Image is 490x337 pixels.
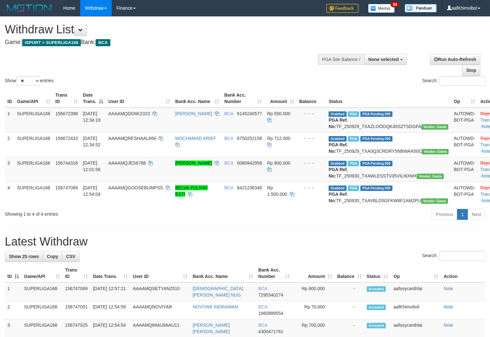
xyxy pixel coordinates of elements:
[368,4,395,13] img: Button%20Memo.svg
[224,136,233,141] span: BCA
[258,323,267,328] span: BCA
[5,301,21,319] td: 2
[175,111,212,116] a: [PERSON_NAME]
[441,264,485,282] th: Action
[360,136,392,142] span: PGA Pending
[267,136,290,141] span: Rp 712.000
[5,39,320,46] h4: Game: Bank:
[329,167,348,178] b: PGA Ref. No:
[108,185,163,190] span: AAAAMQGOOSEBUMPSS
[9,254,39,259] span: Show 25 rows
[47,254,58,259] span: Copy
[90,301,130,319] td: [DATE] 12:54:59
[83,111,101,123] span: [DATE] 12:34:19
[258,311,283,316] span: Copy 1660889554 to clipboard
[175,185,208,197] a: BELVA YULIVIO ESTI
[5,282,21,301] td: 1
[299,135,324,142] div: - - -
[5,157,14,182] td: 3
[297,89,326,108] th: Balance
[5,264,21,282] th: ID: activate to sort column descending
[451,132,478,157] td: AUTOWD-BOT-PGA
[329,142,348,154] b: PGA Ref. No:
[108,160,146,166] span: AAAAMQJES6788
[224,160,233,166] span: BCA
[264,89,297,108] th: Amount: activate to sort column ascending
[405,4,437,13] img: panduan.png
[5,108,14,133] td: 1
[348,111,359,117] span: Marked by aafsoycanthlai
[292,301,335,319] td: Rp 70,000
[14,108,53,133] td: SUPERLIGA168
[5,208,199,217] div: Showing 1 to 4 of 4 entries
[66,254,75,259] span: CSV
[130,282,190,301] td: AAAAMQSETYAN2510
[299,185,324,191] div: - - -
[326,4,358,13] img: Feedback.jpg
[62,251,80,262] a: CSV
[90,282,130,301] td: [DATE] 12:57:21
[96,39,110,46] span: BCA
[5,251,43,262] a: Show 25 rows
[421,124,448,130] span: Vendor URL: https://trx31.1velocity.biz
[335,264,364,282] th: Balance: activate to sort column ascending
[462,65,480,76] a: Stop
[468,209,485,220] a: Next
[63,282,90,301] td: 156747069
[326,157,451,182] td: TF_250930_TXAWLESSTV35VILI6XMX
[237,160,262,166] span: Copy 0080942958 to clipboard
[5,23,320,36] h1: Withdraw List
[5,235,485,248] h1: Latest Withdraw
[5,132,14,157] td: 2
[90,264,130,282] th: Date Trans.: activate to sort column ascending
[364,54,407,65] button: None selected
[391,282,441,301] td: aafsoycanthlai
[329,192,348,203] b: PGA Ref. No:
[22,39,81,46] span: ISPORT > SUPERLIGA168
[360,186,392,191] span: PGA Pending
[267,160,290,166] span: Rp 800.000
[451,182,478,206] td: AUTOWD-BOT-PGA
[299,160,324,166] div: - - -
[258,292,283,298] span: Copy 7295340274 to clipboard
[130,264,190,282] th: User ID: activate to sort column ascending
[326,108,451,133] td: TF_250929_TXAZLOOOQK45SZTSDGFA
[443,304,453,309] a: Note
[335,282,364,301] td: -
[63,301,90,319] td: 156747051
[329,161,347,166] span: Grabbed
[108,111,150,116] span: AAAAMQDOIIK2323
[130,301,190,319] td: AAAAMQNOVIYAR
[224,111,233,116] span: BCA
[267,185,287,197] span: Rp 1.500.000
[368,57,399,62] span: None selected
[14,182,53,206] td: SUPERLIGA168
[326,182,451,206] td: TF_250930_TXAVBLD5GFKW6F1AM2PU
[63,264,90,282] th: Trans ID: activate to sort column ascending
[318,54,364,65] div: PGA Site Balance /
[299,110,324,117] div: - - -
[16,76,40,86] select: Showentries
[451,89,478,108] th: Op: activate to sort column ascending
[451,108,478,133] td: AUTOWD-BOT-PGA
[5,89,14,108] th: ID
[417,174,444,179] span: Vendor URL: https://trx31.1velocity.biz
[222,89,265,108] th: Bank Acc. Number: activate to sort column ascending
[422,251,485,261] label: Search:
[367,286,386,292] span: Accepted
[256,264,292,282] th: Bank Acc. Number: activate to sort column ascending
[430,54,480,65] a: Run Auto-Refresh
[21,301,63,319] td: SUPERLIGA168
[56,185,78,190] span: 156747089
[364,264,391,282] th: Status: activate to sort column ascending
[391,264,441,282] th: Op: activate to sort column ascending
[258,286,267,291] span: BCA
[43,251,62,262] a: Copy
[175,136,216,141] a: MOCHAMAD ARIEF
[329,117,348,129] b: PGA Ref. No:
[258,304,267,309] span: BCA
[83,136,101,147] span: [DATE] 12:34:52
[83,185,101,197] span: [DATE] 12:54:04
[83,160,101,172] span: [DATE] 12:01:56
[326,132,451,157] td: TF_250929_TXA0Q3CRDRY5NBWAA50C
